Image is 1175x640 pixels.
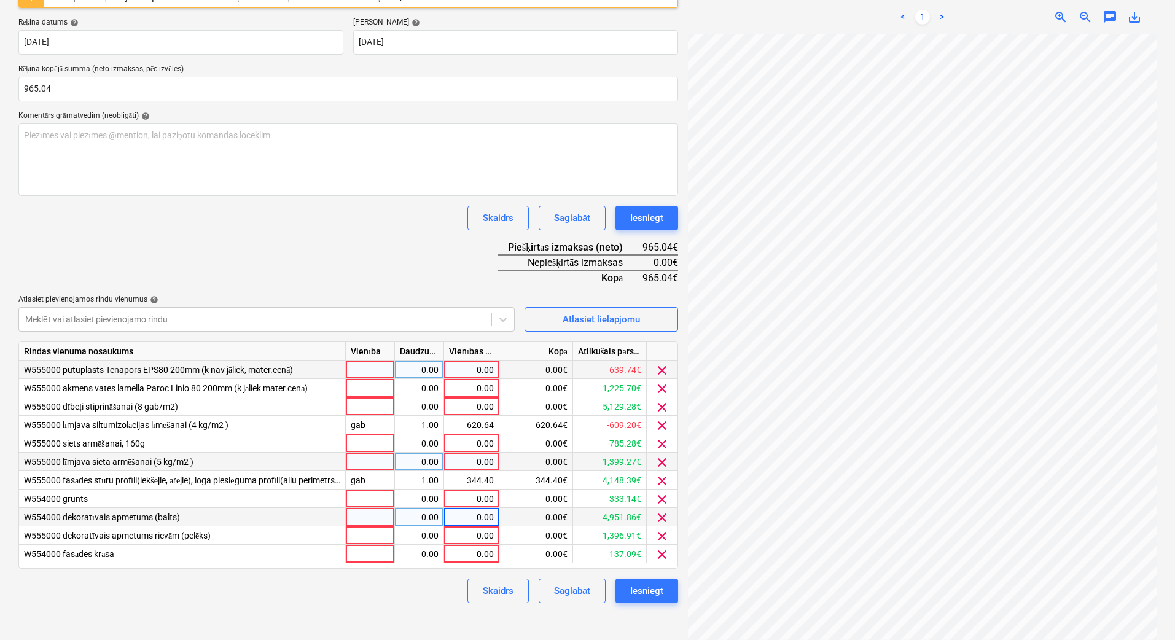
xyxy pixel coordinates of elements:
span: W555000 līmjava siltumizolācijas līmēšanai (4 kg/m2 ) [24,420,228,430]
input: Izpildes datums nav norādīts [353,30,678,55]
div: 0.00 [449,397,494,416]
div: 0.00 [400,379,439,397]
input: Rēķina datums nav norādīts [18,30,343,55]
span: save_alt [1127,10,1142,25]
div: Vienības cena [444,342,499,361]
div: 0.00 [400,526,439,545]
div: 0.00 [449,434,494,453]
div: 0.00 [449,545,494,563]
div: Nepiešķirtās izmaksas [498,255,642,270]
div: Vienība [346,342,395,361]
div: 0.00€ [499,453,573,471]
div: Atlasiet pievienojamos rindu vienumus [18,295,515,305]
span: W555000 dībeļi stiprināšanai (8 gab/m2) [24,402,178,412]
button: Saglabāt [539,579,606,603]
div: 0.00 [449,526,494,545]
div: -639.74€ [573,361,647,379]
div: 1,396.91€ [573,526,647,545]
div: 333.14€ [573,490,647,508]
div: 0.00 [449,379,494,397]
div: 0.00€ [499,490,573,508]
div: 620.64€ [499,416,573,434]
iframe: Chat Widget [1114,581,1175,640]
div: Skaidrs [483,210,513,226]
button: Skaidrs [467,206,529,230]
div: 1.00 [400,416,439,434]
span: clear [655,510,669,525]
div: Rēķina datums [18,18,343,28]
span: chat [1103,10,1117,25]
span: W555000 siets armēšanai, 160g [24,439,145,448]
div: 0.00 [400,490,439,508]
div: Komentārs grāmatvedim (neobligāti) [18,111,678,121]
div: 0.00 [400,434,439,453]
div: 0.00 [400,453,439,471]
span: clear [655,492,669,507]
div: 0.00 [449,490,494,508]
div: 965.04€ [642,270,678,285]
span: W554000 grunts [24,494,88,504]
div: 0.00 [400,361,439,379]
div: Skaidrs [483,583,513,599]
div: Atlikušais pārskatītais budžets [573,342,647,361]
span: zoom_in [1053,10,1068,25]
a: Previous page [896,10,910,25]
div: 0.00 [449,508,494,526]
p: Rēķina kopējā summa (neto izmaksas, pēc izvēles) [18,64,678,77]
div: 785.28€ [573,434,647,453]
span: zoom_out [1078,10,1093,25]
span: clear [655,437,669,451]
span: help [147,295,158,304]
span: W555000 līmjava sieta armēšanai (5 kg/m2 ) [24,457,193,467]
div: 965.04€ [642,240,678,255]
div: Iesniegt [630,583,663,599]
div: gab [346,471,395,490]
div: 4,951.86€ [573,508,647,526]
button: Atlasiet lielapjomu [525,307,678,332]
div: 0.00€ [499,397,573,416]
div: Kopā [499,342,573,361]
div: 0.00 [449,453,494,471]
span: W555000 akmens vates lamella Paroc Linio 80 200mm (k jāliek mater.cenā) [24,383,308,393]
span: W554000 fasādes krāsa [24,549,114,559]
div: 0.00€ [499,434,573,453]
span: clear [655,474,669,488]
div: 1,399.27€ [573,453,647,471]
a: Page 1 is your current page [915,10,930,25]
div: gab [346,416,395,434]
span: W554000 dekoratīvais apmetums (balts) [24,512,180,522]
span: W555000 putuplasts Tenapors EPS80 200mm (k nav jāliek, mater.cenā) [24,365,293,375]
div: 0.00 [400,508,439,526]
div: 0.00 [400,397,439,416]
span: help [409,18,420,27]
span: help [139,112,150,120]
div: 0.00€ [499,361,573,379]
input: Rēķina kopējā summa (neto izmaksas, pēc izvēles) [18,77,678,101]
div: Daudzums [395,342,444,361]
div: Saglabāt [554,583,590,599]
span: clear [655,400,669,415]
span: clear [655,363,669,378]
div: 0.00€ [499,379,573,397]
button: Skaidrs [467,579,529,603]
span: help [68,18,79,27]
div: Rindas vienuma nosaukums [19,342,346,361]
div: 0.00€ [499,526,573,545]
button: Saglabāt [539,206,606,230]
div: -609.20€ [573,416,647,434]
div: Piešķirtās izmaksas (neto) [498,240,642,255]
div: Iesniegt [630,210,663,226]
div: 1.00 [400,471,439,490]
span: clear [655,418,669,433]
a: Next page [935,10,950,25]
div: 344.40 [449,471,494,490]
div: Atlasiet lielapjomu [563,311,640,327]
div: 344.40€ [499,471,573,490]
span: clear [655,529,669,544]
div: Saglabāt [554,210,590,226]
span: clear [655,547,669,562]
div: 0.00 [400,545,439,563]
div: 4,148.39€ [573,471,647,490]
div: 5,129.28€ [573,397,647,416]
